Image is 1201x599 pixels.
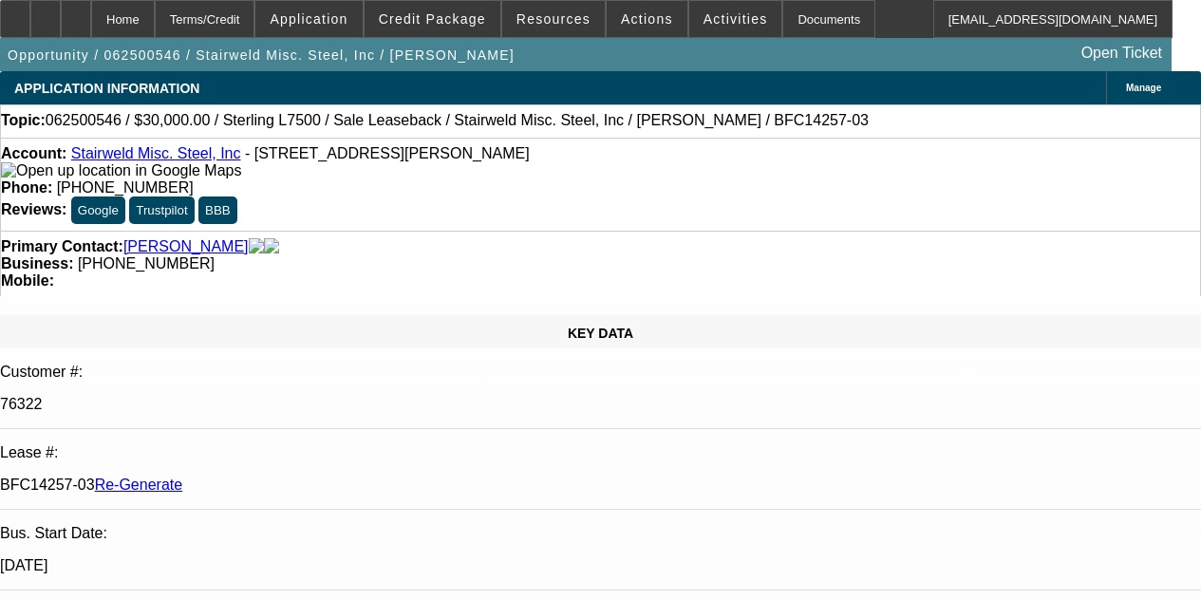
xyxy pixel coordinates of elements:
span: [PHONE_NUMBER] [78,255,215,271]
span: APPLICATION INFORMATION [14,81,199,96]
strong: Account: [1,145,66,161]
button: Google [71,197,125,224]
button: Application [255,1,362,37]
span: [PHONE_NUMBER] [57,179,194,196]
img: facebook-icon.png [249,238,264,255]
span: Credit Package [379,11,486,27]
button: Credit Package [365,1,500,37]
strong: Mobile: [1,272,54,289]
a: [PERSON_NAME] [123,238,249,255]
span: KEY DATA [568,326,633,341]
img: Open up location in Google Maps [1,162,241,179]
a: Re-Generate [95,477,183,493]
button: Activities [689,1,782,37]
strong: Reviews: [1,201,66,217]
img: linkedin-icon.png [264,238,279,255]
span: Actions [621,11,673,27]
span: Resources [516,11,591,27]
button: Trustpilot [129,197,194,224]
span: Activities [704,11,768,27]
a: Stairweld Misc. Steel, Inc [71,145,241,161]
strong: Business: [1,255,73,271]
button: BBB [198,197,237,224]
span: - [STREET_ADDRESS][PERSON_NAME] [245,145,530,161]
strong: Topic: [1,112,46,129]
span: Application [270,11,347,27]
span: Opportunity / 062500546 / Stairweld Misc. Steel, Inc / [PERSON_NAME] [8,47,515,63]
strong: Phone: [1,179,52,196]
a: View Google Maps [1,162,241,178]
strong: Primary Contact: [1,238,123,255]
span: 062500546 / $30,000.00 / Sterling L7500 / Sale Leaseback / Stairweld Misc. Steel, Inc / [PERSON_N... [46,112,869,129]
a: Open Ticket [1074,37,1170,69]
button: Resources [502,1,605,37]
span: Manage [1126,83,1161,93]
button: Actions [607,1,687,37]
